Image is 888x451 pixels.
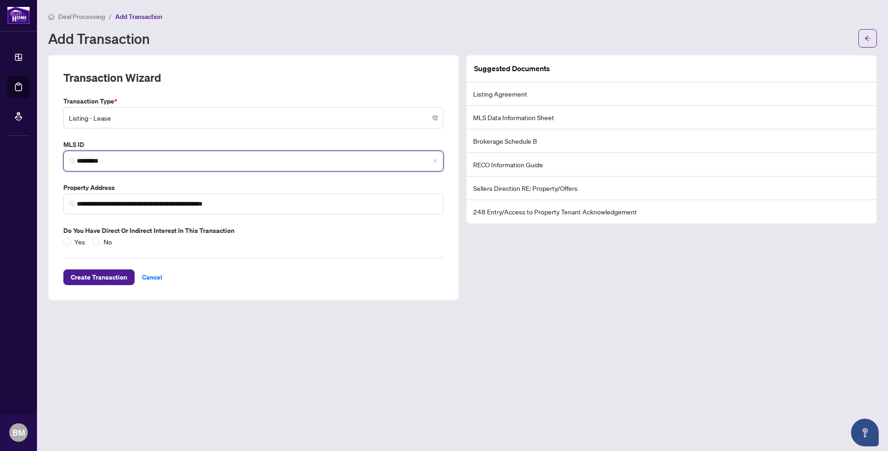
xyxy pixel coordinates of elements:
[135,269,170,285] button: Cancel
[467,200,876,223] li: 248 Entry/Access to Property Tenant Acknowledgement
[142,270,162,285] span: Cancel
[109,11,111,22] li: /
[63,96,444,106] label: Transaction Type
[100,237,116,247] span: No
[467,177,876,200] li: Sellers Direction RE: Property/Offers
[12,426,25,439] span: BM
[48,13,55,20] span: home
[432,115,438,121] span: close-circle
[467,153,876,177] li: RECO Information Guide
[69,201,75,207] img: search_icon
[467,82,876,106] li: Listing Agreement
[432,158,438,164] span: close
[71,270,127,285] span: Create Transaction
[7,7,30,24] img: logo
[63,140,444,150] label: MLS ID
[63,269,135,285] button: Create Transaction
[864,35,871,42] span: arrow-left
[69,109,438,127] span: Listing - Lease
[467,106,876,129] li: MLS Data Information Sheet
[71,237,89,247] span: Yes
[69,158,75,164] img: search_icon
[474,63,550,74] article: Suggested Documents
[63,70,161,85] h2: Transaction Wizard
[63,183,444,193] label: Property Address
[58,12,105,21] span: Deal Processing
[851,419,879,446] button: Open asap
[467,129,876,153] li: Brokerage Schedule B
[63,225,444,236] label: Do you have direct or indirect interest in this transaction
[48,31,150,46] h1: Add Transaction
[115,12,162,21] span: Add Transaction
